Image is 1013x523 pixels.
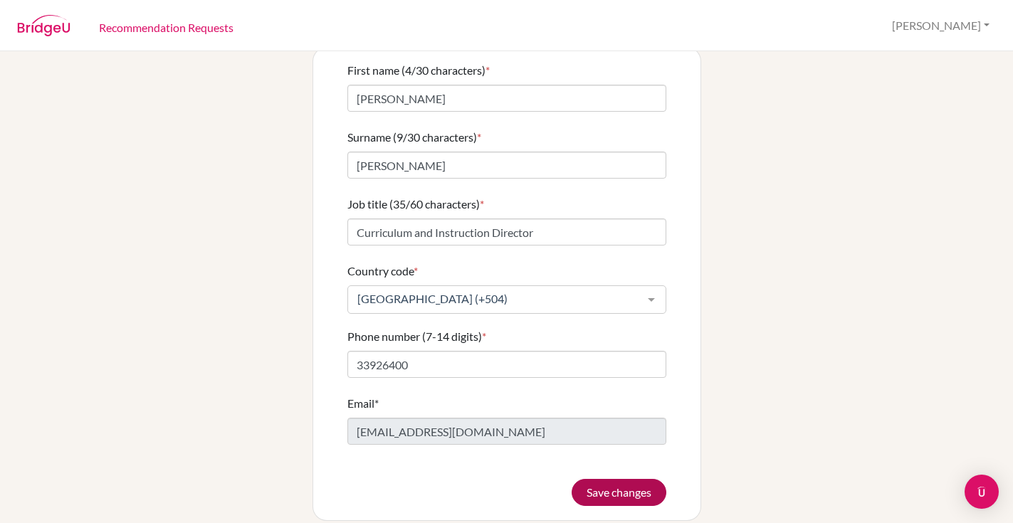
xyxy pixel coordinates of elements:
label: Job title (35/60 characters) [347,196,484,213]
span: [GEOGRAPHIC_DATA] (+504) [354,292,637,306]
input: Enter your job title [347,218,666,245]
a: Recommendation Requests [88,2,245,51]
label: Surname (9/30 characters) [347,129,481,146]
button: Save changes [572,479,666,506]
div: Open Intercom Messenger [965,475,999,509]
label: Email* [347,395,379,412]
label: First name (4/30 characters) [347,62,490,79]
label: Phone number (7-14 digits) [347,328,486,345]
input: Enter your surname [347,152,666,179]
label: Country code [347,263,418,280]
button: [PERSON_NAME] [886,12,996,39]
input: Enter your first name [347,85,666,112]
input: Enter your number [347,351,666,378]
img: BridgeU logo [17,15,70,36]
